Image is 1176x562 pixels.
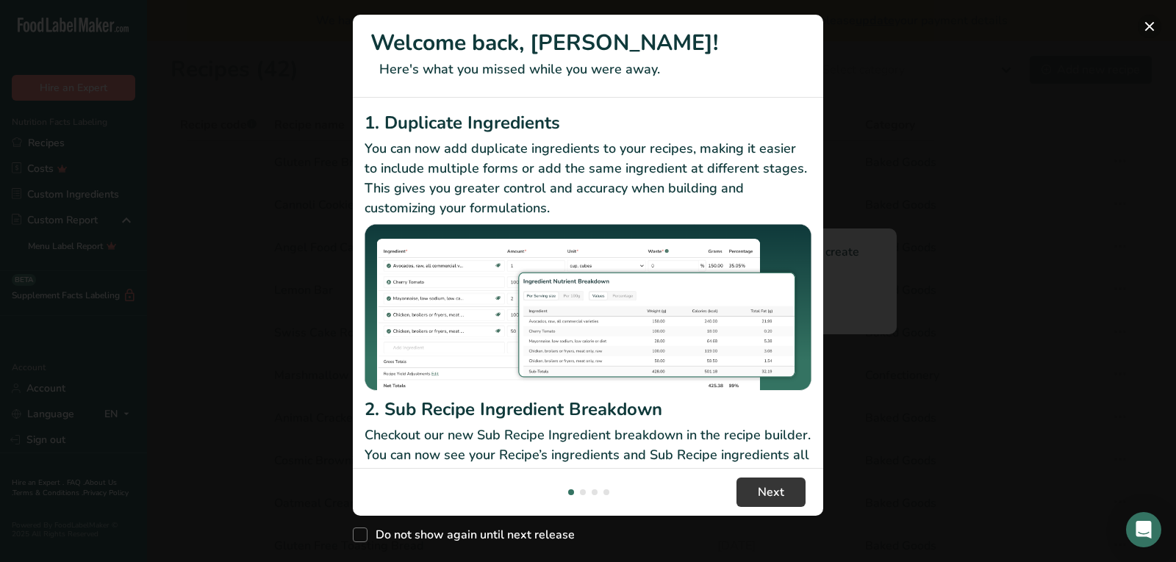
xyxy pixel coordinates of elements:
[365,425,811,485] p: Checkout our new Sub Recipe Ingredient breakdown in the recipe builder. You can now see your Reci...
[365,109,811,136] h2: 1. Duplicate Ingredients
[367,527,575,542] span: Do not show again until next release
[370,60,806,79] p: Here's what you missed while you were away.
[1126,512,1161,547] div: Open Intercom Messenger
[370,26,806,60] h1: Welcome back, [PERSON_NAME]!
[365,139,811,218] p: You can now add duplicate ingredients to your recipes, making it easier to include multiple forms...
[365,396,811,422] h2: 2. Sub Recipe Ingredient Breakdown
[365,224,811,391] img: Duplicate Ingredients
[758,483,784,501] span: Next
[736,478,806,507] button: Next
